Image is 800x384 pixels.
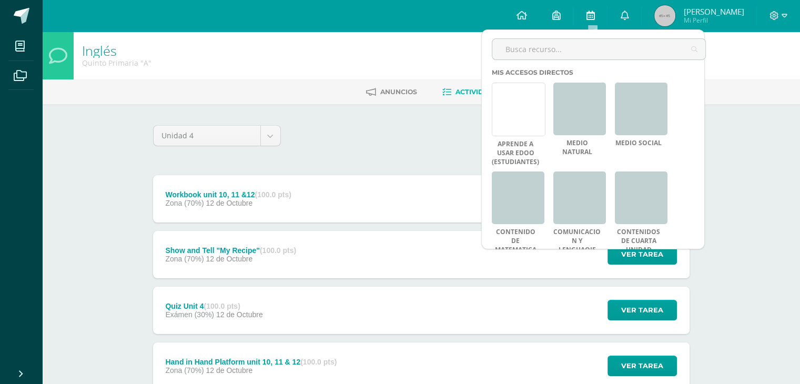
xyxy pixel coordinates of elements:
[165,199,204,207] span: Zona (70%)
[442,84,502,100] a: Actividades
[300,358,337,366] strong: (100.0 pts)
[615,228,662,254] a: Contenidos de cuarta Unidad
[165,358,337,366] div: Hand in Hand Platform unit 10, 11 & 12
[154,126,280,146] a: Unidad 4
[621,356,663,376] span: Ver tarea
[165,366,204,375] span: Zona (70%)
[553,228,601,254] a: COMUNICACION Y LENGUAQJE
[165,310,214,319] span: Exámen (30%)
[553,139,601,157] a: MEDIO NATURAL
[165,302,262,310] div: Quiz Unit 4
[621,300,663,320] span: Ver tarea
[683,6,744,17] span: [PERSON_NAME]
[161,126,252,146] span: Unidad 4
[82,58,151,68] div: Quinto Primaria 'A'
[492,39,705,59] input: Busca recurso...
[455,88,502,96] span: Actividades
[206,199,252,207] span: 12 de Octubre
[366,84,417,100] a: Anuncios
[683,16,744,25] span: Mi Perfil
[380,88,417,96] span: Anuncios
[654,5,675,26] img: 45x45
[621,245,663,264] span: Ver tarea
[255,190,291,199] strong: (100.0 pts)
[260,246,296,255] strong: (100.0 pts)
[492,68,573,76] span: Mis accesos directos
[607,244,677,265] button: Ver tarea
[82,42,117,59] a: Inglés
[82,43,151,58] h1: Inglés
[206,255,252,263] span: 12 de Octubre
[492,228,539,254] a: CONTENIDO DE MATEMATICA
[165,255,204,263] span: Zona (70%)
[165,190,291,199] div: Workbook unit 10, 11 &12
[206,366,252,375] span: 12 de Octubre
[607,356,677,376] button: Ver tarea
[492,140,539,166] a: Aprende a usar Edoo (Estudiantes)
[216,310,263,319] span: 12 de Octubre
[165,246,296,255] div: Show and Tell "My Recipe"
[607,300,677,320] button: Ver tarea
[204,302,240,310] strong: (100.0 pts)
[615,139,662,148] a: MEDIO SOCIAL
